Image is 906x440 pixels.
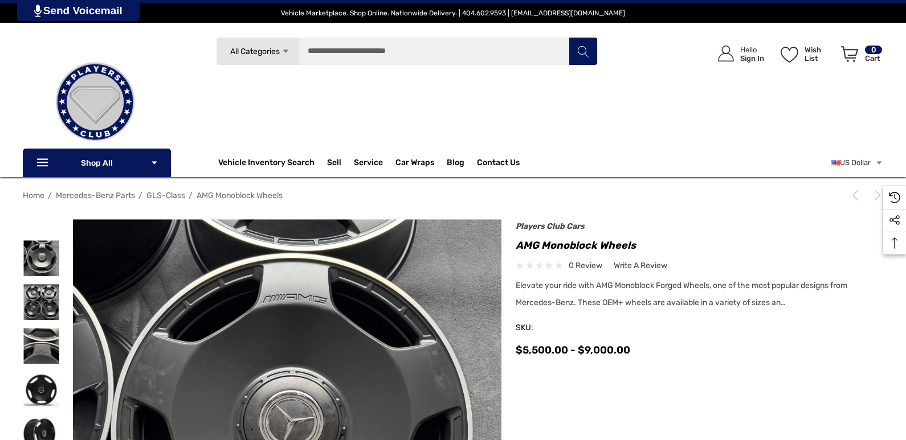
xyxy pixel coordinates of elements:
[867,190,883,201] a: Next
[614,261,667,271] span: Write a Review
[569,258,602,273] span: 0 review
[889,192,900,203] svg: Recently Viewed
[805,46,835,63] p: Wish List
[740,46,764,54] p: Hello
[740,54,764,63] p: Sign In
[883,237,906,249] svg: Top
[34,5,42,17] img: PjwhLS0gR2VuZXJhdG9yOiBHcmF2aXQuaW8gLS0+PHN2ZyB4bWxucz0iaHR0cDovL3d3dy53My5vcmcvMjAwMC9zdmciIHhtb...
[23,328,59,364] img: AMG Monoblock Wheels
[831,151,883,174] a: USD
[781,47,798,63] svg: Wish List
[614,258,667,273] a: Write a Review
[395,158,434,170] span: Car Wraps
[850,190,866,201] a: Previous
[776,34,836,73] a: Wish List Wish List
[865,46,882,54] p: 0
[23,149,171,177] p: Shop All
[35,157,52,170] svg: Icon Line
[23,284,59,320] img: AMG Monoblock Wheels
[705,34,770,73] a: Sign in
[23,186,883,205] nav: Breadcrumb
[230,47,280,56] span: All Categories
[197,191,283,200] a: AMG Monoblock Wheels
[865,54,882,63] p: Cart
[516,236,858,254] h1: AMG Monoblock Wheels
[38,45,152,159] img: Players Club | Cars For Sale
[281,47,290,56] svg: Icon Arrow Down
[889,215,900,226] svg: Social Media
[23,240,59,276] img: AMG Monoblock Wheels
[477,158,520,170] a: Contact Us
[56,191,135,200] a: Mercedes-Benz Parts
[516,320,573,336] span: SKU:
[150,159,158,167] svg: Icon Arrow Down
[23,191,44,200] a: Home
[281,9,625,17] span: Vehicle Marketplace. Shop Online. Nationwide Delivery. | 404.602.9593 | [EMAIL_ADDRESS][DOMAIN_NAME]
[836,34,883,79] a: Cart with 0 items
[354,158,383,170] a: Service
[327,151,354,174] a: Sell
[447,158,464,170] a: Blog
[395,151,447,174] a: Car Wraps
[216,37,299,65] a: All Categories Icon Arrow Down Icon Arrow Up
[218,158,315,170] a: Vehicle Inventory Search
[516,221,585,231] a: Players Club Cars
[569,37,597,65] button: Search
[23,372,59,408] img: AMG Monoblock Wheels
[516,344,630,356] span: $5,500.00 - $9,000.00
[516,281,847,307] span: Elevate your ride with AMG Monoblock Forged Wheels, one of the most popular designs from Mercedes...
[327,158,341,170] span: Sell
[146,191,185,200] a: GLS-Class
[718,46,734,61] svg: Icon User Account
[841,46,858,62] svg: Review Your Cart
